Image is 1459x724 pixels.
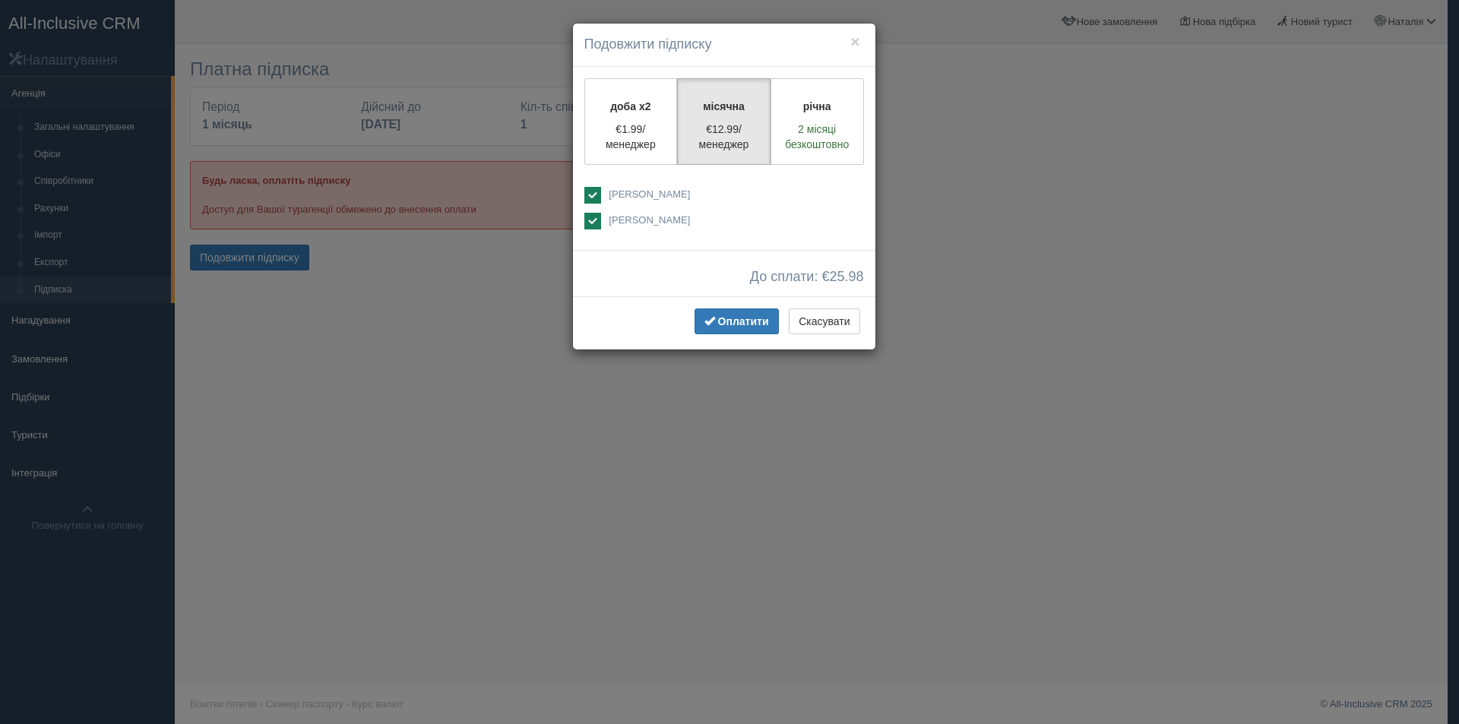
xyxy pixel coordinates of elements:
p: €1.99/менеджер [594,122,668,152]
button: Скасувати [789,308,859,334]
span: [PERSON_NAME] [609,214,690,226]
p: річна [780,99,854,114]
span: [PERSON_NAME] [609,188,690,200]
span: До сплати: € [750,270,864,285]
p: місячна [687,99,761,114]
p: €12.99/менеджер [687,122,761,152]
span: 25.98 [829,269,863,284]
span: Оплатити [718,315,769,327]
button: × [850,33,859,49]
p: 2 місяці безкоштовно [780,122,854,152]
p: доба x2 [594,99,668,114]
h4: Подовжити підписку [584,35,864,55]
button: Оплатити [695,308,779,334]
